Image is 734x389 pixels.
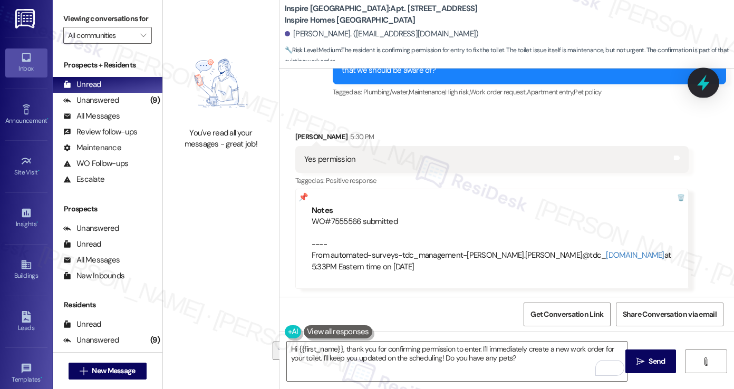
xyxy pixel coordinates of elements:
[347,131,374,142] div: 5:30 PM
[524,303,610,326] button: Get Conversation Link
[527,87,574,96] span: Apartment entry ,
[295,131,689,146] div: [PERSON_NAME]
[409,87,445,96] span: Maintenance ,
[148,92,162,109] div: (9)
[63,111,120,122] div: All Messages
[295,173,689,188] div: Tagged as:
[63,174,104,185] div: Escalate
[285,3,496,26] b: Inspire [GEOGRAPHIC_DATA]: Apt. [STREET_ADDRESS] Inspire Homes [GEOGRAPHIC_DATA]
[5,152,47,181] a: Site Visit •
[326,176,376,185] span: Positive response
[5,359,47,388] a: Templates •
[63,270,124,281] div: New Inbounds
[47,115,49,123] span: •
[333,84,726,100] div: Tagged as:
[63,127,137,138] div: Review follow-ups
[38,167,40,174] span: •
[175,128,267,150] div: You've read all your messages - great job!
[5,48,47,77] a: Inbox
[63,335,119,346] div: Unanswered
[63,255,120,266] div: All Messages
[80,367,88,375] i: 
[69,363,147,380] button: New Message
[53,60,162,71] div: Prospects + Residents
[68,27,135,44] input: All communities
[140,31,146,40] i: 
[445,87,470,96] span: High risk ,
[63,351,120,362] div: All Messages
[304,154,356,165] div: Yes permission
[285,45,734,67] span: : The resident is confirming permission for entry to fix the toilet. The toilet issue itself is m...
[623,309,717,320] span: Share Conversation via email
[41,374,42,382] span: •
[470,87,527,96] span: Work order request ,
[63,95,119,106] div: Unanswered
[53,203,162,215] div: Prospects
[636,357,644,366] i: 
[606,250,664,260] a: [DOMAIN_NAME]
[63,79,101,90] div: Unread
[363,87,409,96] span: Plumbing/water ,
[15,9,37,28] img: ResiDesk Logo
[63,142,121,153] div: Maintenance
[53,299,162,310] div: Residents
[92,365,135,376] span: New Message
[530,309,603,320] span: Get Conversation Link
[285,28,479,40] div: [PERSON_NAME]. ([EMAIL_ADDRESS][DOMAIN_NAME])
[63,158,128,169] div: WO Follow-ups
[63,223,119,234] div: Unanswered
[5,204,47,232] a: Insights •
[148,332,162,348] div: (9)
[287,342,627,381] textarea: To enrich screen reader interactions, please activate Accessibility in Grammarly extension settings
[649,356,665,367] span: Send
[63,11,152,27] label: Viewing conversations for
[63,319,101,330] div: Unread
[625,349,677,373] button: Send
[63,239,101,250] div: Unread
[312,216,672,273] div: WO#7555566 submitted ---- From automated-surveys-tdc_management-[PERSON_NAME].[PERSON_NAME]@tdc_ ...
[5,256,47,284] a: Buildings
[616,303,723,326] button: Share Conversation via email
[312,205,333,216] b: Notes
[175,44,267,122] img: empty-state
[5,308,47,336] a: Leads
[285,46,341,54] strong: 🔧 Risk Level: Medium
[702,357,710,366] i: 
[36,219,38,226] span: •
[574,87,602,96] span: Pet policy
